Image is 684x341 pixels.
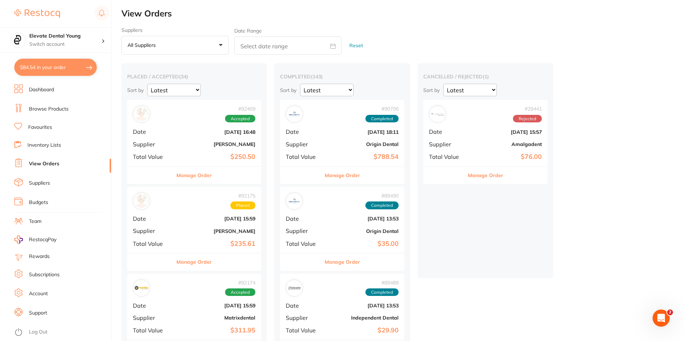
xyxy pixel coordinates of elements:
[470,141,542,147] b: Amalgadent
[29,328,48,336] a: Log Out
[14,235,56,244] a: RestocqPay
[423,87,440,93] p: Sort by
[127,100,261,184] div: Henry Schein Halas#92469AcceptedDate[DATE] 16:48Supplier[PERSON_NAME]Total Value$250.50Manage Order
[470,129,542,135] b: [DATE] 15:57
[178,129,255,135] b: [DATE] 16:48
[11,33,25,47] img: Elevate Dental Young
[286,128,321,135] span: Date
[121,27,229,33] label: Suppliers
[29,180,50,187] a: Suppliers
[286,315,321,321] span: Supplier
[365,193,399,199] span: # 89490
[29,160,59,167] a: View Orders
[178,327,255,334] b: $311.95
[176,253,212,271] button: Manage Order
[327,153,399,161] b: $788.54
[365,280,399,286] span: # 89489
[365,106,399,112] span: # 90706
[470,153,542,161] b: $76.00
[14,235,23,244] img: RestocqPay
[29,236,56,243] span: RestocqPay
[667,310,673,315] span: 2
[133,128,172,135] span: Date
[225,288,255,296] span: Accepted
[327,240,399,248] b: $35.00
[14,9,60,18] img: Restocq Logo
[121,9,684,19] h2: View Orders
[133,302,172,309] span: Date
[327,228,399,234] b: Origin Dental
[178,303,255,308] b: [DATE] 15:59
[225,106,255,112] span: # 92469
[29,106,69,113] a: Browse Products
[127,187,261,271] div: Henry Schein Halas#92175PlacedDate[DATE] 15:59Supplier[PERSON_NAME]Total Value$235.61Manage Order
[176,167,212,184] button: Manage Order
[325,253,360,271] button: Manage Order
[225,280,255,286] span: # 92174
[133,228,172,234] span: Supplier
[127,87,144,93] p: Sort by
[29,271,60,278] a: Subscriptions
[29,290,48,297] a: Account
[327,315,399,321] b: Independent Dental
[29,310,47,317] a: Support
[327,141,399,147] b: Origin Dental
[29,41,101,48] p: Switch account
[280,87,296,93] p: Sort by
[29,86,54,93] a: Dashboard
[178,240,255,248] b: $235.61
[121,36,229,55] button: All suppliers
[423,73,548,80] h2: cancelled / rejected ( 1 )
[234,36,341,55] input: Select date range
[14,59,97,76] button: $84.54 in your order
[365,115,399,123] span: Completed
[127,73,261,80] h2: placed / accepted ( 34 )
[29,199,48,206] a: Budgets
[14,327,109,338] button: Log Out
[347,36,365,55] button: Reset
[280,73,404,80] h2: completed ( 143 )
[286,302,321,309] span: Date
[653,310,670,327] iframe: Intercom live chat
[288,281,301,295] img: Independent Dental
[325,167,360,184] button: Manage Order
[128,42,159,48] p: All suppliers
[288,107,301,121] img: Origin Dental
[288,194,301,208] img: Origin Dental
[29,218,41,225] a: Team
[135,107,148,121] img: Henry Schein Halas
[178,141,255,147] b: [PERSON_NAME]
[429,128,465,135] span: Date
[29,33,101,40] h4: Elevate Dental Young
[225,115,255,123] span: Accepted
[28,142,61,149] a: Inventory Lists
[133,215,172,222] span: Date
[429,141,465,147] span: Supplier
[133,315,172,321] span: Supplier
[286,141,321,147] span: Supplier
[135,194,148,208] img: Henry Schein Halas
[327,303,399,308] b: [DATE] 13:53
[327,327,399,334] b: $29.90
[230,201,255,209] span: Placed
[133,240,172,247] span: Total Value
[365,201,399,209] span: Completed
[29,253,50,260] a: Rewards
[513,106,542,112] span: # 29441
[431,107,444,121] img: Amalgadent
[429,154,465,160] span: Total Value
[135,281,148,295] img: Matrixdental
[234,28,262,34] label: Date Range
[133,154,172,160] span: Total Value
[513,115,542,123] span: Rejected
[327,216,399,221] b: [DATE] 13:53
[133,141,172,147] span: Supplier
[178,153,255,161] b: $250.50
[365,288,399,296] span: Completed
[178,228,255,234] b: [PERSON_NAME]
[178,315,255,321] b: Matrixdental
[230,193,255,199] span: # 92175
[286,327,321,333] span: Total Value
[468,167,503,184] button: Manage Order
[286,240,321,247] span: Total Value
